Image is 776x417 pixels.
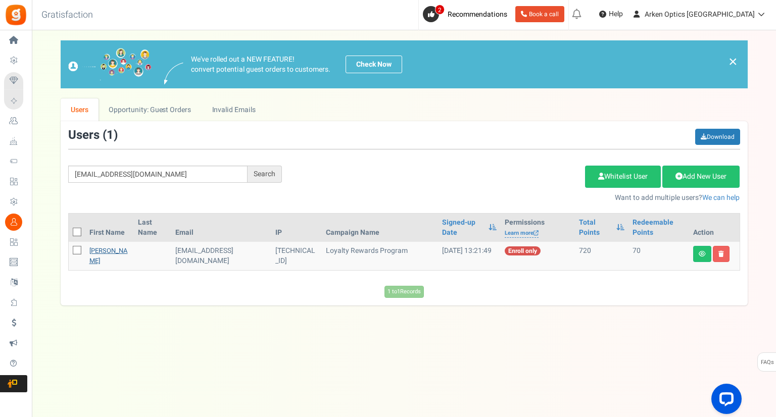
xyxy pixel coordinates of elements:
[435,5,445,15] span: 2
[689,214,740,242] th: Action
[85,214,134,242] th: First Name
[606,9,623,19] span: Help
[423,6,511,22] a: 2 Recommendations
[595,6,627,22] a: Help
[702,192,740,203] a: We can help
[171,214,271,242] th: Email
[515,6,564,22] a: Book a call
[346,56,402,73] a: Check Now
[164,63,183,84] img: images
[271,214,322,242] th: IP
[202,98,266,121] a: Invalid Emails
[30,5,104,25] h3: Gratisfaction
[645,9,755,20] span: Arken Optics [GEOGRAPHIC_DATA]
[505,246,541,255] span: Enroll only
[107,126,114,144] span: 1
[248,166,282,183] div: Search
[575,242,628,270] td: 720
[134,214,171,242] th: Last Name
[442,218,483,238] a: Signed-up Date
[438,242,501,270] td: [DATE] 13:21:49
[662,166,740,188] a: Add New User
[695,129,740,145] a: Download
[760,353,774,372] span: FAQs
[68,48,152,81] img: images
[68,129,118,142] h3: Users ( )
[322,214,438,242] th: Campaign Name
[297,193,740,203] p: Want to add multiple users?
[271,242,322,270] td: [TECHNICAL_ID]
[191,55,330,75] p: We've rolled out a NEW FEATURE! convert potential guest orders to customers.
[99,98,201,121] a: Opportunity: Guest Orders
[699,251,706,257] i: View details
[628,242,689,270] td: 70
[501,214,575,242] th: Permissions
[718,251,724,257] i: Delete user
[579,218,611,238] a: Total Points
[585,166,661,188] a: Whitelist User
[61,98,99,121] a: Users
[5,4,27,26] img: Gratisfaction
[448,9,507,20] span: Recommendations
[633,218,685,238] a: Redeemable Points
[68,166,248,183] input: Search by email or name
[89,246,128,266] a: [PERSON_NAME]
[505,229,539,238] a: Learn more
[729,56,738,68] a: ×
[171,242,271,270] td: General
[322,242,438,270] td: Loyalty Rewards Program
